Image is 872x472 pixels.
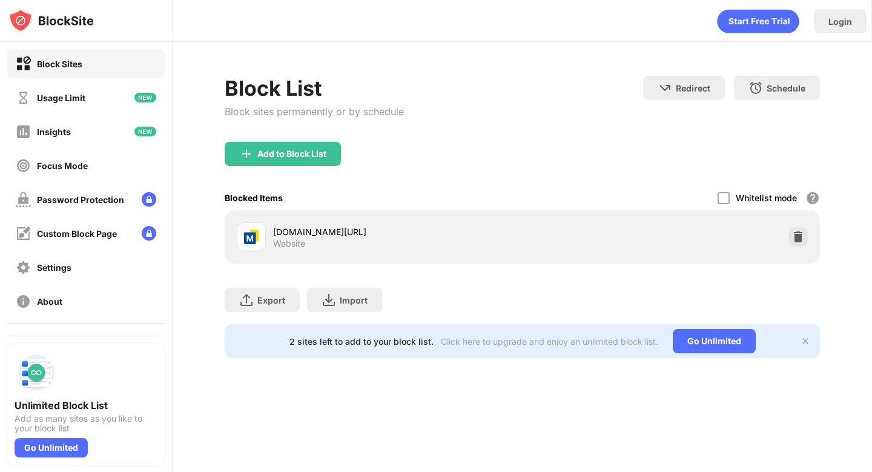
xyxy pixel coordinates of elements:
[16,294,31,309] img: about-off.svg
[225,193,283,203] div: Blocked Items
[340,295,368,305] div: Import
[257,295,285,305] div: Export
[273,238,305,249] div: Website
[142,192,156,207] img: lock-menu.svg
[736,193,797,203] div: Whitelist mode
[16,192,31,207] img: password-protection-off.svg
[37,194,124,205] div: Password Protection
[289,336,434,347] div: 2 sites left to add to your block list.
[225,76,404,101] div: Block List
[273,225,522,238] div: [DOMAIN_NAME][URL]
[15,399,157,411] div: Unlimited Block List
[15,414,157,433] div: Add as many sites as you like to your block list
[225,105,404,118] div: Block sites permanently or by schedule
[16,226,31,241] img: customize-block-page-off.svg
[15,438,88,457] div: Go Unlimited
[37,59,82,69] div: Block Sites
[37,262,71,273] div: Settings
[37,127,71,137] div: Insights
[134,127,156,136] img: new-icon.svg
[676,83,710,93] div: Redirect
[717,9,799,33] div: animation
[441,336,658,347] div: Click here to upgrade and enjoy an unlimited block list.
[16,260,31,275] img: settings-off.svg
[257,149,326,159] div: Add to Block List
[37,228,117,239] div: Custom Block Page
[8,8,94,33] img: logo-blocksite.svg
[37,93,85,103] div: Usage Limit
[673,329,756,353] div: Go Unlimited
[801,336,810,346] img: x-button.svg
[37,161,88,171] div: Focus Mode
[37,296,62,307] div: About
[142,226,156,241] img: lock-menu.svg
[16,158,31,173] img: focus-off.svg
[16,124,31,139] img: insights-off.svg
[134,93,156,102] img: new-icon.svg
[244,230,259,244] img: favicons
[767,83,805,93] div: Schedule
[16,56,31,71] img: block-on.svg
[828,16,852,27] div: Login
[15,351,58,394] img: push-block-list.svg
[16,90,31,105] img: time-usage-off.svg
